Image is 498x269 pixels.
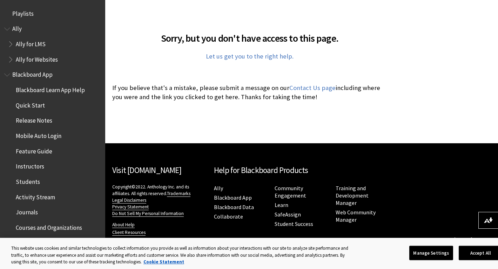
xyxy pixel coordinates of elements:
[12,8,34,17] span: Playlists
[16,38,46,48] span: Ally for LMS
[275,211,301,218] a: SafeAssign
[409,246,453,260] button: Manage Settings
[167,191,190,197] a: Trademarks
[16,99,45,109] span: Quick Start
[12,23,22,33] span: Ally
[112,229,146,236] a: Client Resources
[112,197,146,204] a: Legal Disclaimers
[143,259,184,265] a: More information about your privacy, opens in a new tab
[447,233,498,246] a: Back to top
[16,176,40,185] span: Students
[16,115,52,124] span: Release Notes
[275,185,306,199] a: Community Engagement
[289,84,336,92] a: Contact Us page
[214,204,254,211] a: Blackboard Data
[11,245,349,265] div: This website uses cookies and similar technologies to collect information you provide as well as ...
[214,194,252,201] a: Blackboard App
[112,165,181,175] a: Visit [DOMAIN_NAME]
[112,184,207,217] p: Copyright©2022. Anthology Inc. and its affiliates. All rights reserved.
[16,161,44,170] span: Instructors
[336,185,369,207] a: Training and Development Manager
[214,164,389,177] h2: Help for Blackboard Products
[4,23,101,65] nav: Book outline for Anthology Ally Help
[336,209,376,223] a: Web Community Manager
[112,211,184,217] a: Do Not Sell My Personal Information
[4,8,101,20] nav: Book outline for Playlists
[112,83,387,102] p: If you believe that's a mistake, please submit a message on our including where you were and the ...
[112,237,145,243] a: Product Security
[16,207,38,216] span: Journals
[206,52,294,61] a: Let us get you to the right help.
[16,54,58,63] span: Ally for Websites
[112,22,387,46] h2: Sorry, but you don't have access to this page.
[112,204,149,210] a: Privacy Statement
[12,69,53,78] span: Blackboard App
[214,185,223,192] a: Ally
[16,237,55,247] span: Course Content
[112,222,135,228] a: About Help
[16,191,55,201] span: Activity Stream
[275,220,313,228] a: Student Success
[16,145,52,155] span: Feature Guide
[214,213,243,220] a: Collaborate
[16,130,61,139] span: Mobile Auto Login
[16,222,82,231] span: Courses and Organizations
[16,84,85,94] span: Blackboard Learn App Help
[275,201,288,209] a: Learn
